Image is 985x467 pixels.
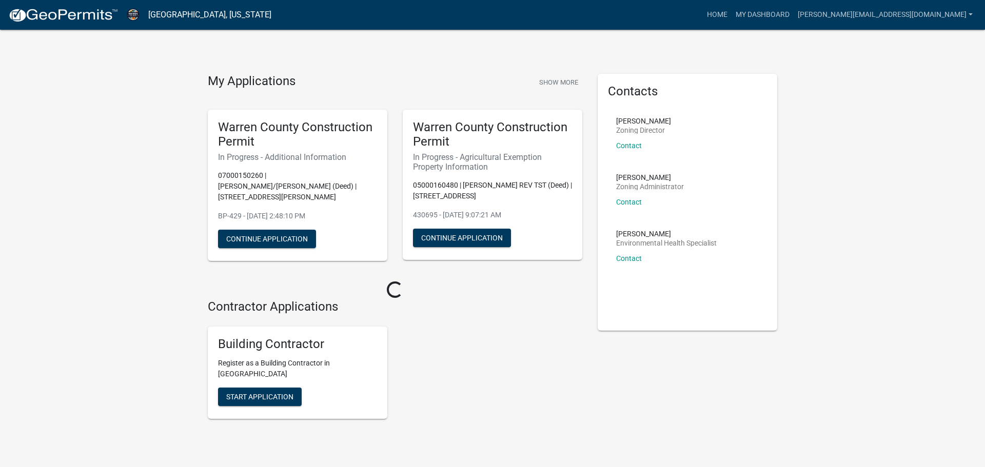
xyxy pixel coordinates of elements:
a: [PERSON_NAME][EMAIL_ADDRESS][DOMAIN_NAME] [794,5,977,25]
p: [PERSON_NAME] [616,174,684,181]
button: Start Application [218,388,302,406]
h6: In Progress - Agricultural Exemption Property Information [413,152,572,172]
p: Zoning Director [616,127,671,134]
p: 430695 - [DATE] 9:07:21 AM [413,210,572,220]
h4: My Applications [208,74,295,89]
a: Contact [616,254,642,262]
img: Warren County, Iowa [126,8,140,22]
a: [GEOGRAPHIC_DATA], [US_STATE] [148,6,271,24]
a: Home [703,5,732,25]
h4: Contractor Applications [208,299,582,314]
p: Zoning Administrator [616,183,684,190]
p: 07000150260 | [PERSON_NAME]/[PERSON_NAME] (Deed) | [STREET_ADDRESS][PERSON_NAME] [218,170,377,202]
a: My Dashboard [732,5,794,25]
p: [PERSON_NAME] [616,230,717,237]
p: Register as a Building Contractor in [GEOGRAPHIC_DATA] [218,358,377,379]
p: 05000160480 | [PERSON_NAME] REV TST (Deed) | [STREET_ADDRESS] [413,180,572,201]
button: Show More [535,74,582,91]
h5: Contacts [608,84,767,99]
a: Contact [616,198,642,206]
h6: In Progress - Additional Information [218,152,377,162]
h5: Building Contractor [218,337,377,352]
p: Environmental Health Specialist [616,239,717,247]
button: Continue Application [413,229,511,247]
wm-workflow-list-section: Contractor Applications [208,299,582,427]
p: BP-429 - [DATE] 2:48:10 PM [218,211,377,221]
button: Continue Application [218,230,316,248]
a: Contact [616,141,642,150]
h5: Warren County Construction Permit [413,120,572,150]
p: [PERSON_NAME] [616,117,671,125]
span: Start Application [226,392,293,400]
h5: Warren County Construction Permit [218,120,377,150]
